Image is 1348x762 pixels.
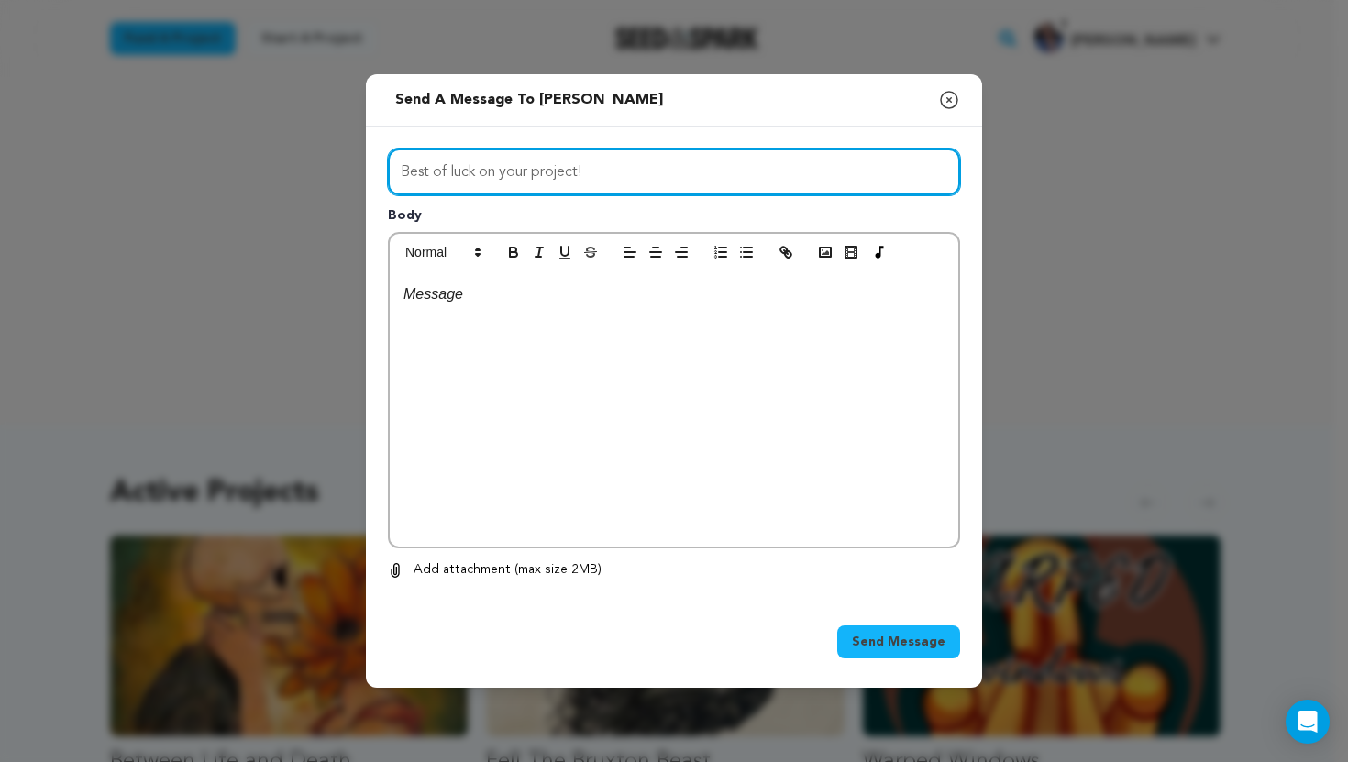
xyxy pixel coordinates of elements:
button: Send Message [837,625,960,658]
span: Send Message [852,633,945,651]
button: Add attachment (max size 2MB) [388,559,602,581]
h2: Send a message to [PERSON_NAME] [388,82,670,118]
p: Add attachment (max size 2MB) [414,559,602,581]
div: Open Intercom Messenger [1286,700,1330,744]
p: Body [388,206,960,232]
input: Enter subject [388,149,960,195]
